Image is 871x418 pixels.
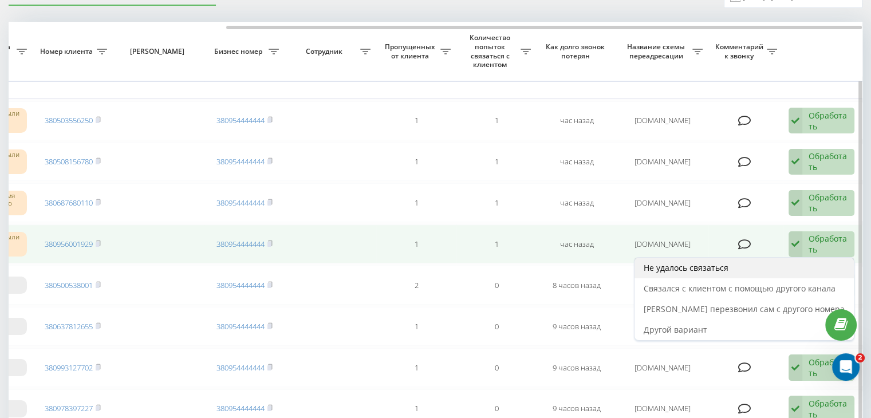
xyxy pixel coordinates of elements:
td: 1 [456,183,537,222]
td: [DOMAIN_NAME] [617,307,708,346]
a: 380954444444 [216,115,265,125]
div: Обработать [809,151,848,172]
td: 0 [456,348,537,387]
a: 380978397227 [45,403,93,413]
a: 380954444444 [216,321,265,332]
td: [DOMAIN_NAME] [617,101,708,140]
td: 1 [456,143,537,182]
a: 380954444444 [216,280,265,290]
td: 1 [376,143,456,182]
a: 380954444444 [216,239,265,249]
span: [PERSON_NAME] [123,47,195,56]
td: 0 [456,307,537,346]
a: 380503556250 [45,115,93,125]
span: Связался с клиентом с помощью другого канала [644,283,835,294]
td: [DOMAIN_NAME] [617,266,708,305]
span: Как долго звонок потерян [546,42,608,60]
span: Номер клиента [38,47,97,56]
td: 1 [456,101,537,140]
span: Количество попыток связаться с клиентом [462,33,521,69]
a: 380508156780 [45,156,93,167]
a: 380954444444 [216,362,265,373]
td: час назад [537,143,617,182]
a: 380954444444 [216,198,265,208]
td: час назад [537,224,617,263]
span: Не удалось связаться [644,262,728,273]
td: 9 часов назад [537,348,617,387]
span: Комментарий к звонку [714,42,767,60]
span: Другой вариант [644,324,707,335]
td: 0 [456,266,537,305]
a: 380954444444 [216,156,265,167]
a: 380954444444 [216,403,265,413]
td: [DOMAIN_NAME] [617,348,708,387]
td: [DOMAIN_NAME] [617,183,708,222]
td: [DOMAIN_NAME] [617,143,708,182]
td: 9 часов назад [537,307,617,346]
a: 380500538001 [45,280,93,290]
iframe: Intercom live chat [832,353,860,381]
td: 2 [376,266,456,305]
td: 1 [376,307,456,346]
a: 380637812655 [45,321,93,332]
td: 8 часов назад [537,266,617,305]
span: Название схемы переадресации [622,42,692,60]
div: Обработать [809,233,848,255]
td: 1 [376,224,456,263]
td: 1 [376,183,456,222]
div: Обработать [809,357,848,378]
a: 380687680110 [45,198,93,208]
span: Бизнес номер [210,47,269,56]
td: час назад [537,183,617,222]
td: 1 [376,101,456,140]
span: Пропущенных от клиента [382,42,440,60]
td: 1 [376,348,456,387]
td: час назад [537,101,617,140]
td: 1 [456,224,537,263]
div: Обработать [809,110,848,132]
span: Сотрудник [290,47,360,56]
a: 380956001929 [45,239,93,249]
td: [DOMAIN_NAME] [617,224,708,263]
a: 380993127702 [45,362,93,373]
div: Обработать [809,192,848,214]
span: 2 [856,353,865,362]
span: [PERSON_NAME] перезвонил сам с другого номера [644,303,845,314]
